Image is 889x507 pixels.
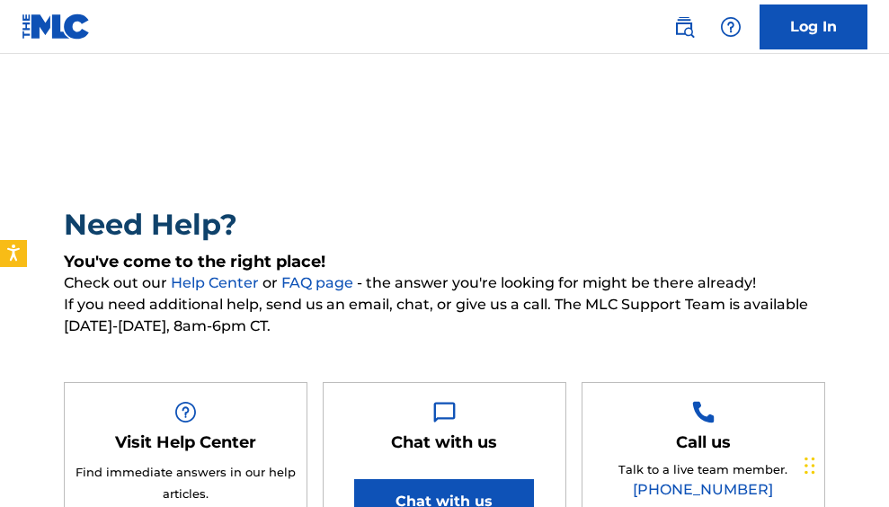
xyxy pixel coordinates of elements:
h5: Visit Help Center [115,432,256,453]
img: help [720,16,742,38]
a: Public Search [666,9,702,45]
h5: Call us [676,432,731,453]
img: search [673,16,695,38]
h2: Need Help? [64,207,825,243]
div: Drag [805,439,815,493]
a: [PHONE_NUMBER] [633,481,773,498]
h5: You've come to the right place! [64,252,825,272]
img: Help Box Image [433,401,456,423]
h5: Chat with us [391,432,497,453]
img: MLC Logo [22,13,91,40]
p: Talk to a live team member. [618,461,787,479]
div: Help [713,9,749,45]
a: Help Center [171,274,262,291]
span: If you need additional help, send us an email, chat, or give us a call. The MLC Support Team is a... [64,294,825,337]
span: Find immediate answers in our help articles. [76,465,296,501]
img: Help Box Image [692,401,715,423]
img: Help Box Image [174,401,197,423]
a: FAQ page [281,274,357,291]
a: Log In [760,4,867,49]
iframe: Chat Widget [799,421,889,507]
span: Check out our or - the answer you're looking for might be there already! [64,272,825,294]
